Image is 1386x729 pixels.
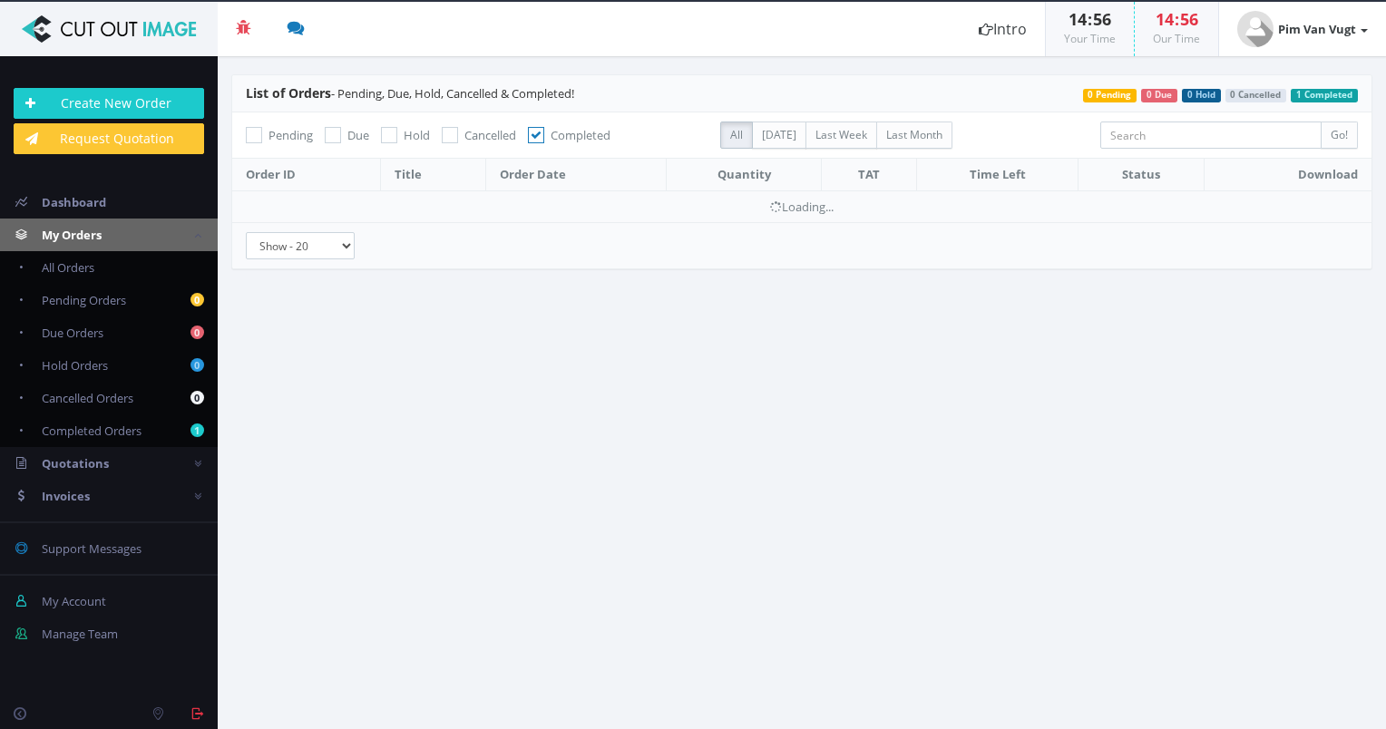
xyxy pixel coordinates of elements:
a: Create New Order [14,88,204,119]
small: Your Time [1064,31,1116,46]
label: All [720,121,753,149]
th: Title [380,159,485,191]
strong: Pim Van Vugt [1278,21,1356,37]
img: Cut Out Image [14,15,204,43]
span: Hold [404,127,430,143]
a: Pim Van Vugt [1219,2,1386,56]
b: 0 [190,358,204,372]
th: Download [1205,159,1371,191]
b: 0 [190,391,204,404]
span: Pending [268,127,313,143]
label: Last Month [876,121,952,149]
span: Due Orders [42,325,103,341]
span: Quotations [42,455,109,471]
span: My Orders [42,227,102,243]
span: 0 Hold [1182,89,1221,102]
span: - Pending, Due, Hold, Cancelled & Completed! [246,85,574,102]
span: 0 Due [1141,89,1177,102]
span: Hold Orders [42,357,108,374]
input: Go! [1321,121,1358,149]
span: 0 Cancelled [1225,89,1287,102]
span: My Account [42,593,106,609]
b: 0 [190,326,204,339]
th: Time Left [917,159,1079,191]
span: Dashboard [42,194,106,210]
img: user_default.jpg [1237,11,1274,47]
span: : [1087,8,1093,30]
label: [DATE] [752,121,806,149]
a: Request Quotation [14,123,204,154]
span: 56 [1093,8,1111,30]
label: Last Week [805,121,877,149]
input: Search [1100,121,1322,149]
span: Completed [551,127,610,143]
th: Order Date [486,159,667,191]
span: 56 [1180,8,1198,30]
span: Cancelled Orders [42,390,133,406]
span: Quantity [717,166,771,182]
th: TAT [822,159,917,191]
span: Completed Orders [42,423,142,439]
span: List of Orders [246,84,331,102]
small: Our Time [1153,31,1200,46]
b: 1 [190,423,204,437]
span: Support Messages [42,540,142,557]
b: 0 [190,293,204,306]
th: Order ID [232,159,380,191]
span: 14 [1069,8,1087,30]
span: Manage Team [42,626,118,642]
span: 14 [1156,8,1174,30]
span: All Orders [42,259,94,276]
span: Due [347,127,369,143]
th: Status [1078,159,1204,191]
span: Invoices [42,488,90,504]
a: Intro [961,2,1045,56]
span: 0 Pending [1083,89,1137,102]
span: 1 Completed [1291,89,1358,102]
td: Loading... [232,190,1371,222]
span: Pending Orders [42,292,126,308]
span: : [1174,8,1180,30]
span: Cancelled [464,127,516,143]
